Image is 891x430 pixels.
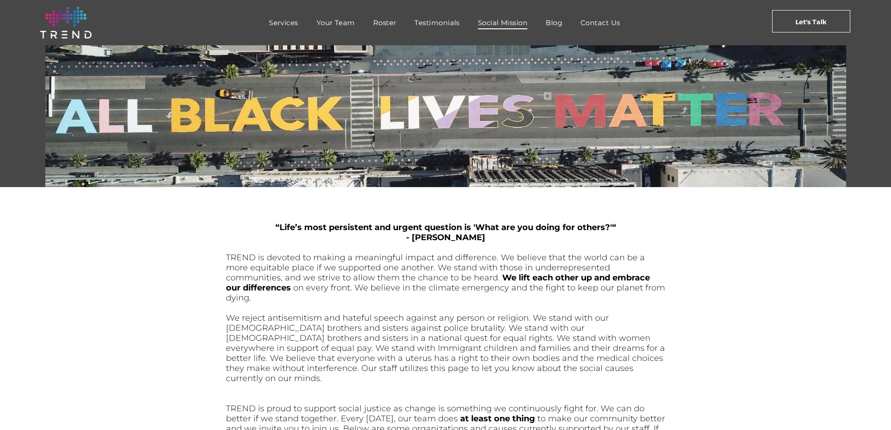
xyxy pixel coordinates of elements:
[469,16,537,29] a: Social Mission
[364,16,406,29] a: Roster
[226,403,644,424] span: TREND is proud to support social justice as change is something we continuously fight for. We can...
[226,253,645,283] span: TREND is devoted to making a meaningful impact and difference. We believe that the world can be a...
[260,16,307,29] a: Services
[40,7,91,38] img: logo
[537,16,571,29] a: Blog
[406,232,485,242] span: - [PERSON_NAME]
[460,414,535,424] span: at least one thing
[275,222,616,232] span: “Life’s most persistent and urgent question is 'What are you doing for others?'“
[772,10,850,32] a: Let's Talk
[307,16,364,29] a: Your Team
[845,386,891,430] iframe: Chat Widget
[405,16,468,29] a: Testimonials
[571,16,629,29] a: Contact Us
[226,313,665,383] span: We reject antisemitism and hateful speech against any person or religion. We stand with our [DEMO...
[226,273,650,293] span: We lift each other up and embrace our differences
[795,11,827,33] span: Let's Talk
[226,283,665,303] span: on every front. We believe in the climate emergency and the fight to keep our planet from dying.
